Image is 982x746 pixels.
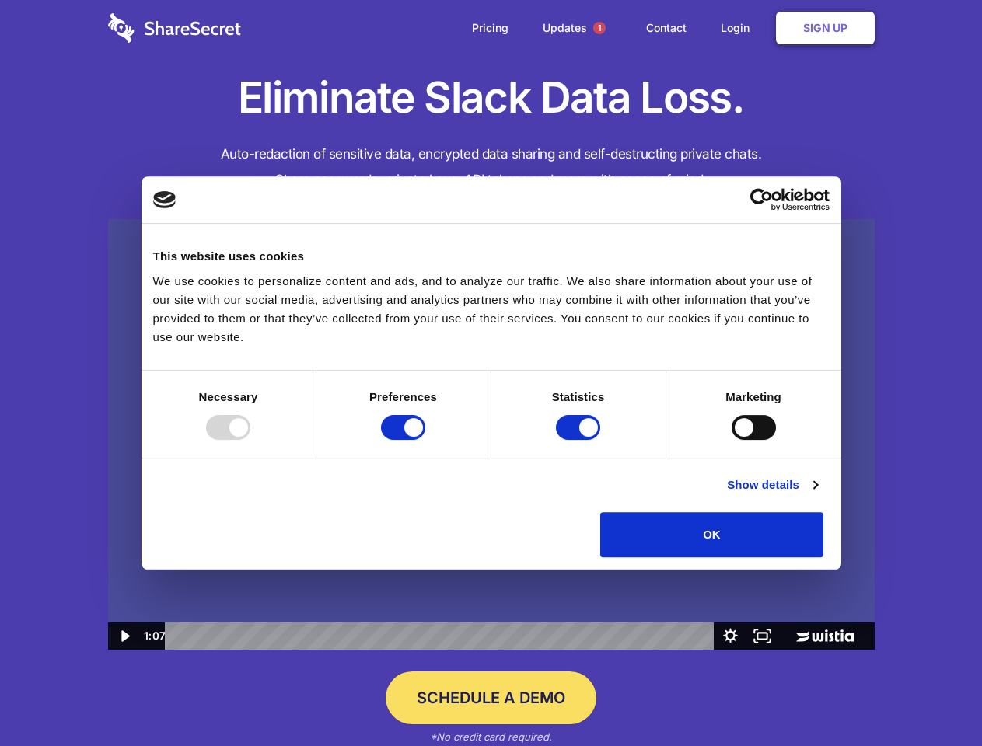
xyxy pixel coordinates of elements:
h1: Eliminate Slack Data Loss. [108,70,875,126]
a: Contact [631,4,702,52]
span: 1 [593,22,606,34]
strong: Preferences [369,390,437,403]
a: Show details [727,476,817,494]
button: Fullscreen [746,622,778,650]
h4: Auto-redaction of sensitive data, encrypted data sharing and self-destructing private chats. Shar... [108,141,875,193]
img: logo [153,191,176,208]
strong: Necessary [199,390,258,403]
img: Sharesecret [108,219,875,650]
a: Sign Up [776,12,875,44]
em: *No credit card required. [430,730,552,743]
strong: Marketing [725,390,781,403]
button: Play Video [108,622,140,650]
a: Schedule a Demo [386,671,596,724]
div: We use cookies to personalize content and ads, and to analyze our traffic. We also share informat... [153,272,830,347]
div: Playbar [177,622,707,650]
a: Login [705,4,773,52]
a: Usercentrics Cookiebot - opens in a new window [694,188,830,211]
a: Pricing [456,4,524,52]
strong: Statistics [552,390,605,403]
img: logo-wordmark-white-trans-d4663122ce5f474addd5e946df7df03e33cb6a1c49d2221995e7729f52c070b2.svg [108,13,241,43]
a: Wistia Logo -- Learn More [778,622,874,650]
div: This website uses cookies [153,247,830,266]
button: Show settings menu [715,622,746,650]
button: OK [600,512,823,557]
